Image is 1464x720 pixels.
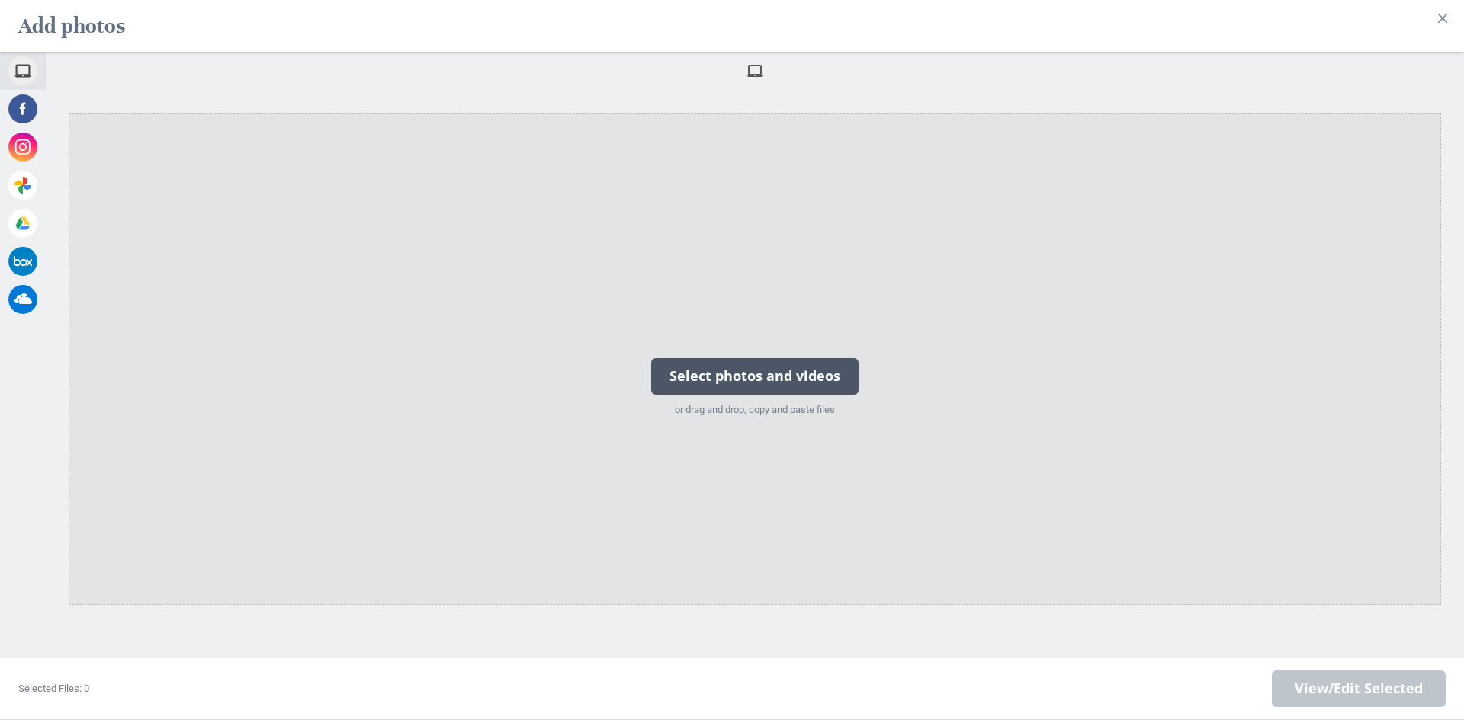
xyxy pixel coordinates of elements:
span: Selected Files: 0 [18,683,89,694]
span: Next [1272,670,1446,707]
span: My Device [746,62,763,79]
div: or drag and drop, copy and paste files [651,402,859,418]
span: View/Edit Selected [1295,680,1423,697]
div: Select photos and videos [651,358,859,395]
h2: Add photos [18,6,125,46]
button: Close [1430,6,1455,30]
